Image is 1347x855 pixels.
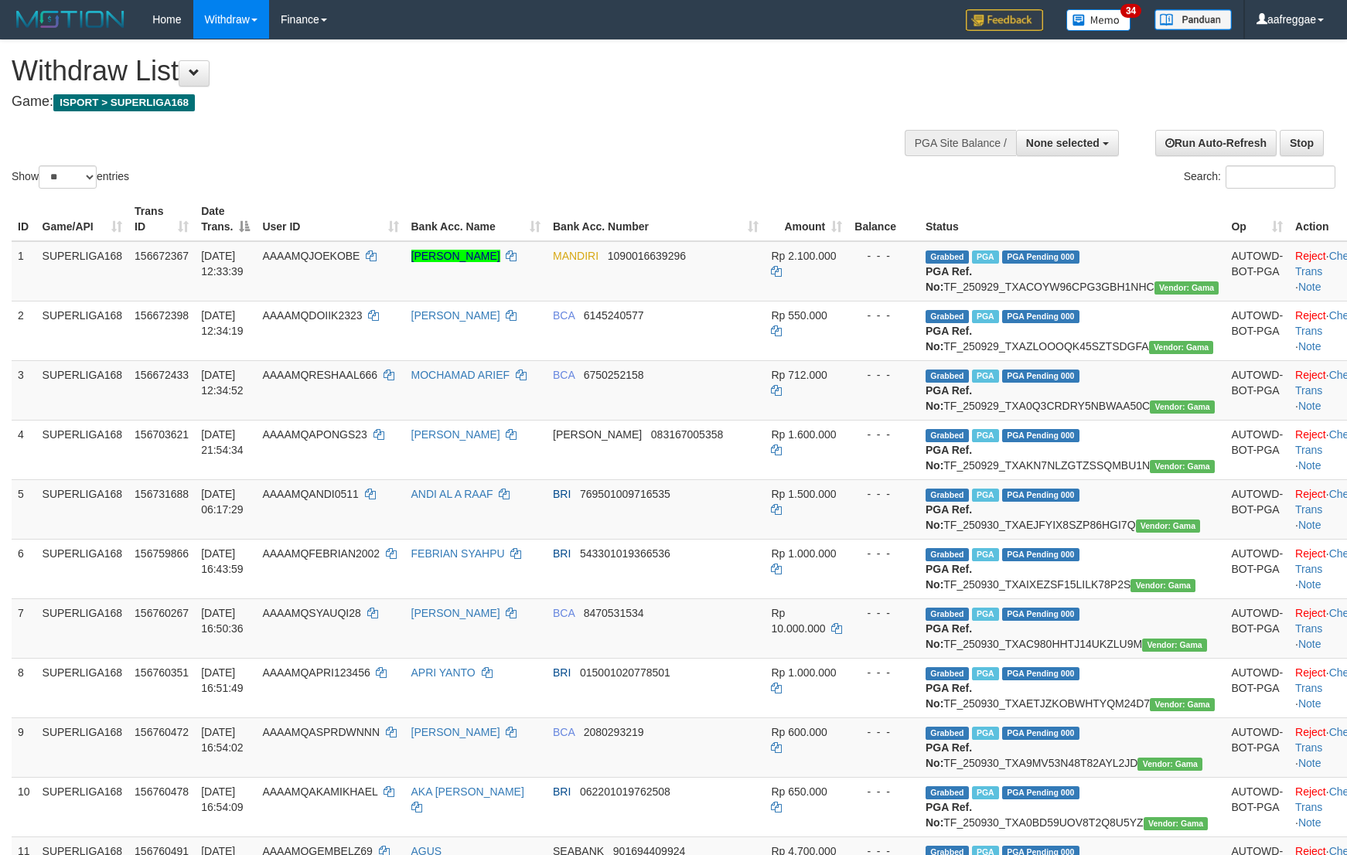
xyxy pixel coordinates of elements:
[195,197,256,241] th: Date Trans.: activate to sort column descending
[1002,667,1079,680] span: PGA Pending
[584,309,644,322] span: Copy 6145240577 to clipboard
[1298,459,1321,472] a: Note
[854,546,913,561] div: - - -
[972,548,999,561] span: Marked by aafheankoy
[12,717,36,777] td: 9
[580,488,670,500] span: Copy 769501009716535 to clipboard
[135,369,189,381] span: 156672433
[262,666,370,679] span: AAAAMQAPRI123456
[972,786,999,799] span: Marked by aafheankoy
[1298,816,1321,829] a: Note
[553,369,575,381] span: BCA
[972,370,999,383] span: Marked by aafsoycanthlai
[926,667,969,680] span: Grabbed
[1184,165,1335,189] label: Search:
[854,427,913,442] div: - - -
[128,197,195,241] th: Trans ID: activate to sort column ascending
[926,786,969,799] span: Grabbed
[1295,607,1326,619] a: Reject
[926,727,969,740] span: Grabbed
[36,197,129,241] th: Game/API: activate to sort column ascending
[1002,608,1079,621] span: PGA Pending
[135,250,189,262] span: 156672367
[411,666,476,679] a: APRI YANTO
[926,622,972,650] b: PGA Ref. No:
[12,165,129,189] label: Show entries
[1225,539,1289,598] td: AUTOWD-BOT-PGA
[1225,777,1289,836] td: AUTOWD-BOT-PGA
[854,665,913,680] div: - - -
[1225,360,1289,420] td: AUTOWD-BOT-PGA
[1149,341,1214,354] span: Vendor URL: https://trx31.1velocity.biz
[1298,400,1321,412] a: Note
[36,717,129,777] td: SUPERLIGA168
[36,420,129,479] td: SUPERLIGA168
[12,658,36,717] td: 8
[12,360,36,420] td: 3
[972,727,999,740] span: Marked by aafsoycanthlai
[553,428,642,441] span: [PERSON_NAME]
[411,428,500,441] a: [PERSON_NAME]
[1295,309,1326,322] a: Reject
[771,547,836,560] span: Rp 1.000.000
[39,165,97,189] select: Showentries
[1226,165,1335,189] input: Search:
[12,539,36,598] td: 6
[201,428,244,456] span: [DATE] 21:54:34
[262,547,380,560] span: AAAAMQFEBRIAN2002
[547,197,765,241] th: Bank Acc. Number: activate to sort column ascending
[972,310,999,323] span: Marked by aafsoycanthlai
[262,785,377,798] span: AAAAMQAKAMIKHAEL
[1002,370,1079,383] span: PGA Pending
[926,250,969,264] span: Grabbed
[926,801,972,829] b: PGA Ref. No:
[1150,460,1215,473] span: Vendor URL: https://trx31.1velocity.biz
[411,309,500,322] a: [PERSON_NAME]
[771,726,827,738] span: Rp 600.000
[1280,130,1324,156] a: Stop
[262,488,359,500] span: AAAAMQANDI0511
[36,658,129,717] td: SUPERLIGA168
[262,250,360,262] span: AAAAMQJOEKOBE
[411,785,524,798] a: AKA [PERSON_NAME]
[201,726,244,754] span: [DATE] 16:54:02
[919,777,1225,836] td: TF_250930_TXA0BD59UOV8T2Q8U5YZ
[411,250,500,262] a: [PERSON_NAME]
[553,607,575,619] span: BCA
[919,301,1225,360] td: TF_250929_TXAZLOOOQK45SZTSDGFA
[926,741,972,769] b: PGA Ref. No:
[1295,666,1326,679] a: Reject
[135,309,189,322] span: 156672398
[12,301,36,360] td: 2
[926,608,969,621] span: Grabbed
[53,94,195,111] span: ISPORT > SUPERLIGA168
[1225,197,1289,241] th: Op: activate to sort column ascending
[1295,369,1326,381] a: Reject
[1295,250,1326,262] a: Reject
[12,56,882,87] h1: Withdraw List
[411,607,500,619] a: [PERSON_NAME]
[771,250,836,262] span: Rp 2.100.000
[553,309,575,322] span: BCA
[36,598,129,658] td: SUPERLIGA168
[1150,400,1215,414] span: Vendor URL: https://trx31.1velocity.biz
[1002,489,1079,502] span: PGA Pending
[135,488,189,500] span: 156731688
[771,369,827,381] span: Rp 712.000
[919,197,1225,241] th: Status
[36,479,129,539] td: SUPERLIGA168
[553,250,598,262] span: MANDIRI
[135,666,189,679] span: 156760351
[1298,281,1321,293] a: Note
[919,539,1225,598] td: TF_250930_TXAIXEZSF15LILK78P2S
[966,9,1043,31] img: Feedback.jpg
[926,370,969,383] span: Grabbed
[919,479,1225,539] td: TF_250930_TXAEJFYIX8SZP86HGI7Q
[12,420,36,479] td: 4
[771,607,825,635] span: Rp 10.000.000
[1225,479,1289,539] td: AUTOWD-BOT-PGA
[919,360,1225,420] td: TF_250929_TXA0Q3CRDRY5NBWAA50C
[1002,429,1079,442] span: PGA Pending
[926,503,972,531] b: PGA Ref. No:
[919,717,1225,777] td: TF_250930_TXA9MV53N48T82AYL2JD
